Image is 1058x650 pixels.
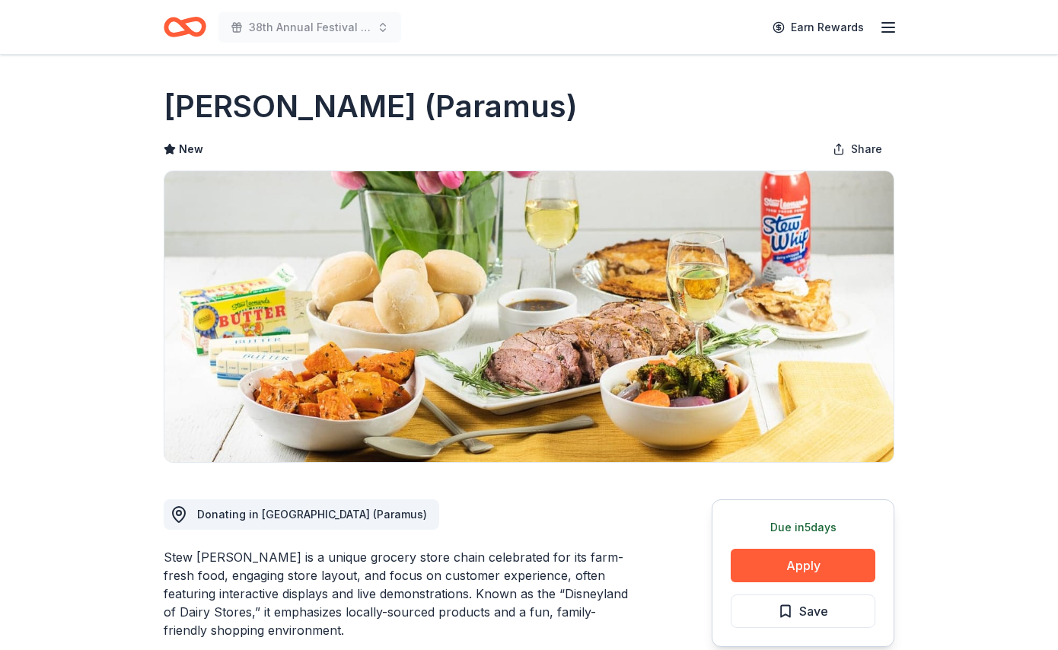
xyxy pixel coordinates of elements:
span: Save [799,601,828,621]
a: Home [164,9,206,45]
div: Due in 5 days [731,518,875,537]
button: 38th Annual Festival of Trees [218,12,401,43]
img: Image for Stew Leonard's (Paramus) [164,171,894,462]
div: Stew [PERSON_NAME] is a unique grocery store chain celebrated for its farm-fresh food, engaging s... [164,548,639,639]
span: Donating in [GEOGRAPHIC_DATA] (Paramus) [197,508,427,521]
button: Apply [731,549,875,582]
span: 38th Annual Festival of Trees [249,18,371,37]
a: Earn Rewards [763,14,873,41]
h1: [PERSON_NAME] (Paramus) [164,85,578,128]
span: New [179,140,203,158]
button: Share [821,134,894,164]
span: Share [851,140,882,158]
button: Save [731,594,875,628]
